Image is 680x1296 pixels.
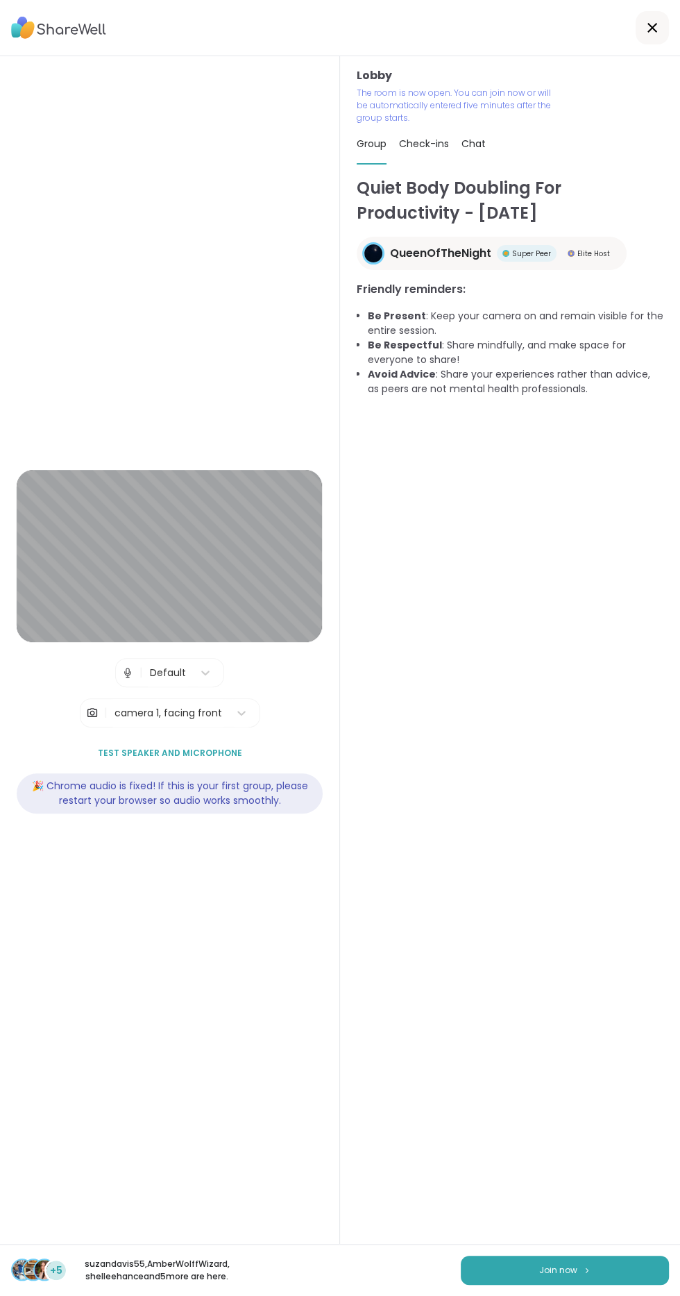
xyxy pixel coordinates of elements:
[104,699,108,727] span: |
[114,706,222,721] div: camera 1, facing front
[568,250,575,257] img: Elite Host
[512,249,551,259] span: Super Peer
[86,699,99,727] img: Camera
[139,659,143,687] span: |
[461,137,486,151] span: Chat
[357,237,627,270] a: QueenOfTheNightQueenOfTheNightSuper PeerSuper PeerElite HostElite Host
[24,1260,43,1279] img: AmberWolffWizard
[50,1263,62,1278] span: +5
[79,1258,235,1283] p: suzandavis55 , AmberWolffWizard , shelleehance and 5 more are here.
[368,338,663,367] li: : Share mindfully, and make space for everyone to share!
[12,1260,32,1279] img: suzandavis55
[357,137,386,151] span: Group
[461,1256,669,1285] button: Join now
[35,1260,54,1279] img: shelleehance
[357,87,556,124] p: The room is now open. You can join now or will be automatically entered five minutes after the gr...
[368,367,436,381] b: Avoid Advice
[368,338,442,352] b: Be Respectful
[150,666,186,680] div: Default
[121,659,134,687] img: Microphone
[368,367,663,396] li: : Share your experiences rather than advice, as peers are not mental health professionals.
[577,249,610,259] span: Elite Host
[502,250,509,257] img: Super Peer
[98,747,242,759] span: Test speaker and microphone
[357,67,663,84] h3: Lobby
[364,244,382,262] img: QueenOfTheNight
[92,739,248,768] button: Test speaker and microphone
[390,245,491,262] span: QueenOfTheNight
[357,176,663,226] h1: Quiet Body Doubling For Productivity - [DATE]
[17,773,322,814] div: 🎉 Chrome audio is fixed! If this is your first group, please restart your browser so audio works ...
[539,1264,577,1277] span: Join now
[399,137,449,151] span: Check-ins
[357,281,663,298] h3: Friendly reminders:
[368,309,663,338] li: : Keep your camera on and remain visible for the entire session.
[368,309,426,323] b: Be Present
[583,1266,591,1274] img: ShareWell Logomark
[11,12,106,44] img: ShareWell Logo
